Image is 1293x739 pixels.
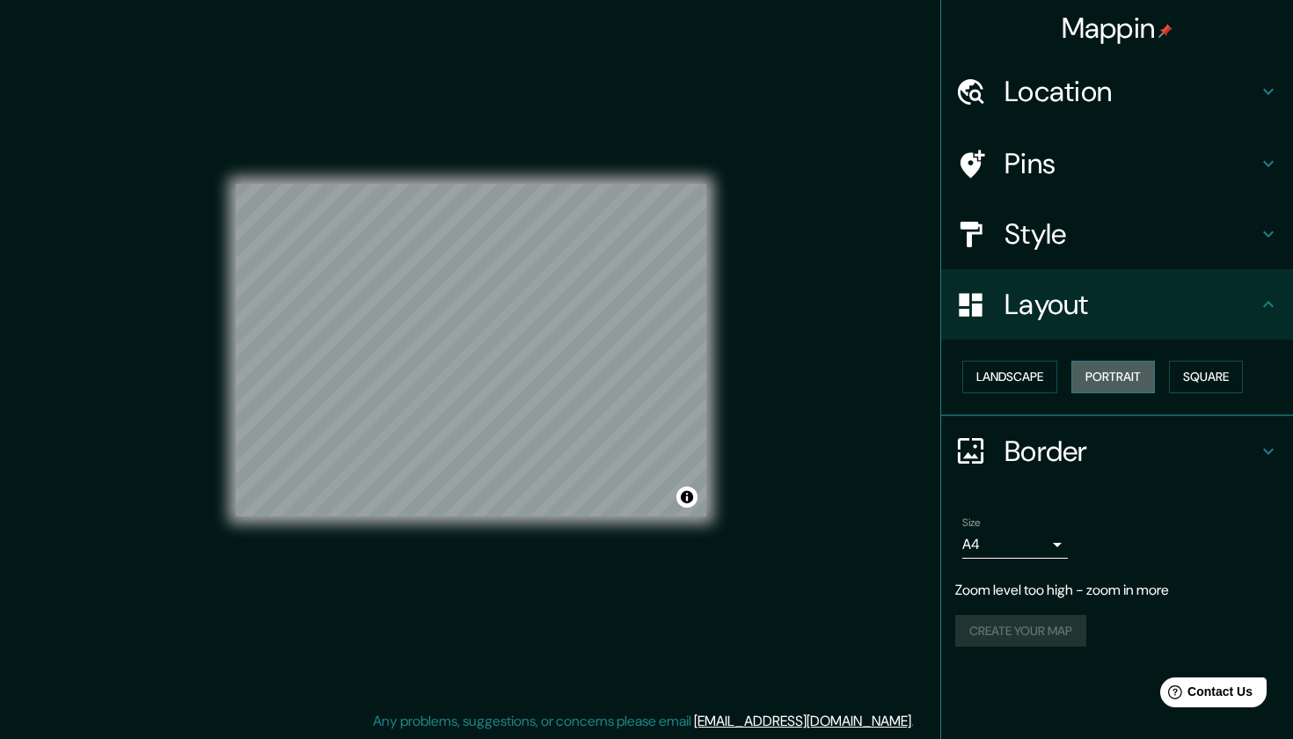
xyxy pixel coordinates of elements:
h4: Style [1004,216,1258,252]
div: Style [941,199,1293,269]
div: Location [941,56,1293,127]
a: [EMAIL_ADDRESS][DOMAIN_NAME] [694,712,911,730]
div: Layout [941,269,1293,340]
div: A4 [962,530,1068,559]
button: Square [1169,361,1243,393]
p: Any problems, suggestions, or concerns please email . [373,711,914,732]
button: Portrait [1071,361,1155,393]
h4: Pins [1004,146,1258,181]
h4: Border [1004,434,1258,469]
div: . [917,711,920,732]
h4: Mappin [1062,11,1173,46]
iframe: Help widget launcher [1136,670,1274,720]
div: Border [941,416,1293,487]
h4: Location [1004,74,1258,109]
label: Size [962,515,981,530]
button: Toggle attribution [676,487,698,508]
button: Landscape [962,361,1057,393]
div: . [914,711,917,732]
canvas: Map [236,184,706,516]
p: Zoom level too high - zoom in more [955,580,1279,601]
div: Pins [941,128,1293,199]
img: pin-icon.png [1158,24,1172,38]
h4: Layout [1004,287,1258,322]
